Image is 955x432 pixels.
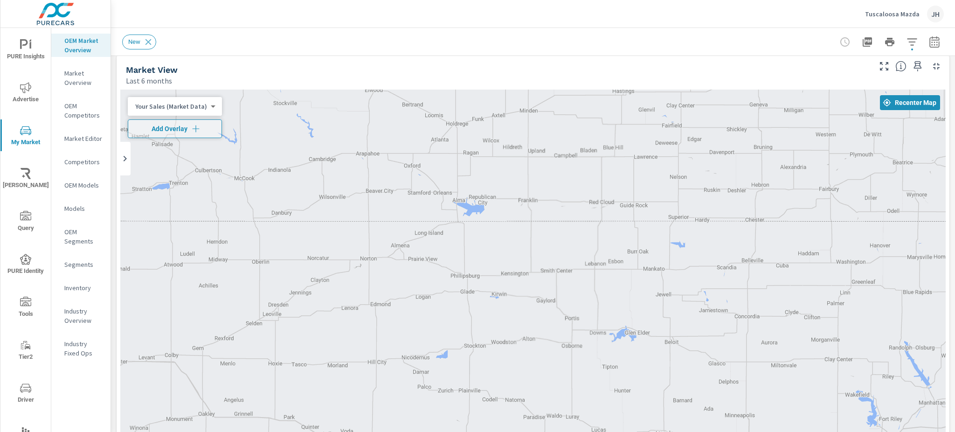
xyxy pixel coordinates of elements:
[123,38,146,45] span: New
[927,6,944,22] div: JH
[64,101,103,120] p: OEM Competitors
[3,82,48,105] span: Advertise
[910,59,925,74] span: Save this to your personalized report
[126,75,172,86] p: Last 6 months
[3,211,48,234] span: Query
[51,66,111,90] div: Market Overview
[3,254,48,277] span: PURE Identity
[903,33,921,51] button: Apply Filters
[64,307,103,325] p: Industry Overview
[64,339,103,358] p: Industry Fixed Ops
[64,36,103,55] p: OEM Market Overview
[51,225,111,248] div: OEM Segments
[3,125,48,148] span: My Market
[865,10,920,18] p: Tuscaloosa Mazda
[64,227,103,246] p: OEM Segments
[64,181,103,190] p: OEM Models
[135,102,207,111] p: Your Sales (Market Data)
[3,340,48,362] span: Tier2
[128,119,222,138] button: Add Overlay
[3,383,48,405] span: Driver
[126,65,178,75] h5: Market View
[51,132,111,146] div: Market Editor
[880,95,940,110] button: Recenter Map
[64,204,103,213] p: Models
[64,69,103,87] p: Market Overview
[884,98,936,107] span: Recenter Map
[51,99,111,122] div: OEM Competitors
[925,33,944,51] button: Select Date Range
[51,337,111,360] div: Industry Fixed Ops
[64,283,103,293] p: Inventory
[51,304,111,327] div: Industry Overview
[64,157,103,167] p: Competitors
[51,178,111,192] div: OEM Models
[64,134,103,143] p: Market Editor
[51,258,111,272] div: Segments
[64,260,103,269] p: Segments
[3,168,48,191] span: [PERSON_NAME]
[128,102,215,111] div: Your Sales (Market Data)
[858,33,877,51] button: "Export Report to PDF"
[880,33,899,51] button: Print Report
[51,155,111,169] div: Competitors
[51,281,111,295] div: Inventory
[51,34,111,57] div: OEM Market Overview
[122,35,156,49] div: New
[3,297,48,320] span: Tools
[51,202,111,216] div: Models
[132,124,218,133] span: Add Overlay
[3,39,48,62] span: PURE Insights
